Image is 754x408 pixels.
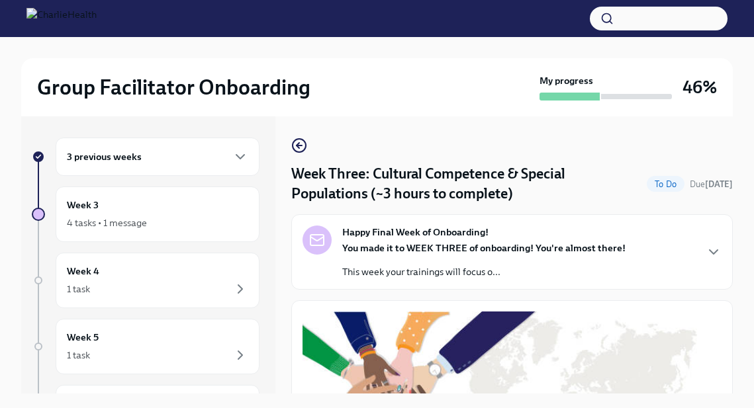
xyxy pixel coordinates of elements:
strong: Happy Final Week of Onboarding! [342,225,489,239]
span: To Do [647,179,684,189]
a: Week 34 tasks • 1 message [32,186,259,242]
h3: 46% [683,75,717,99]
p: This week your trainings will focus o... [342,265,626,278]
h6: 3 previous weeks [67,149,142,164]
h4: Week Three: Cultural Competence & Special Populations (~3 hours to complete) [291,164,641,204]
span: Due [690,179,733,189]
div: 1 task [67,348,90,362]
h6: Week 4 [67,264,99,278]
a: Week 51 task [32,319,259,374]
div: 1 task [67,282,90,296]
h6: Week 3 [67,198,99,212]
img: CharlieHealth [26,8,97,29]
strong: My progress [540,74,593,87]
h2: Group Facilitator Onboarding [37,74,310,101]
span: August 25th, 2025 10:00 [690,178,733,190]
strong: [DATE] [705,179,733,189]
div: 4 tasks • 1 message [67,216,147,229]
strong: You made it to WEEK THREE of onboarding! You're almost there! [342,242,626,254]
h6: Week 5 [67,330,99,345]
div: 3 previous weeks [56,138,259,176]
a: Week 41 task [32,253,259,308]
